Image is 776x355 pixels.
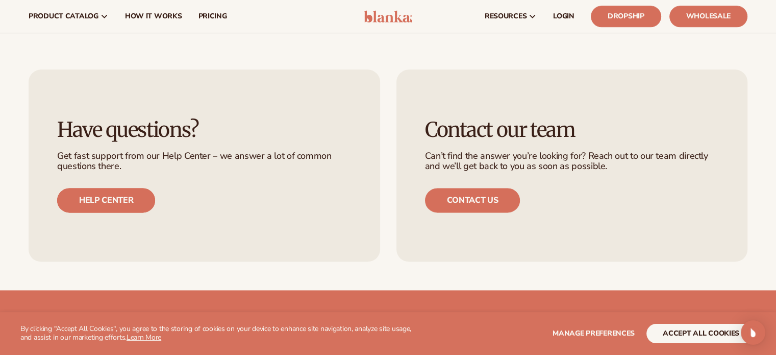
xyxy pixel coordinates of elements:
[125,12,182,20] span: How It Works
[425,188,520,212] a: Contact us
[425,119,719,141] h3: Contact our team
[485,12,527,20] span: resources
[591,6,661,27] a: Dropship
[57,188,155,212] a: Help center
[57,119,352,141] h3: Have questions?
[57,151,352,172] p: Get fast support from our Help Center – we answer a lot of common questions there.
[553,324,635,343] button: Manage preferences
[425,151,719,172] p: Can’t find the answer you’re looking for? Reach out to our team directly and we’ll get back to yo...
[669,6,747,27] a: Wholesale
[198,12,227,20] span: pricing
[741,320,765,345] div: Open Intercom Messenger
[364,10,412,22] img: logo
[553,328,635,338] span: Manage preferences
[20,325,423,342] p: By clicking "Accept All Cookies", you agree to the storing of cookies on your device to enhance s...
[29,12,98,20] span: product catalog
[127,333,161,342] a: Learn More
[553,12,574,20] span: LOGIN
[646,324,756,343] button: accept all cookies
